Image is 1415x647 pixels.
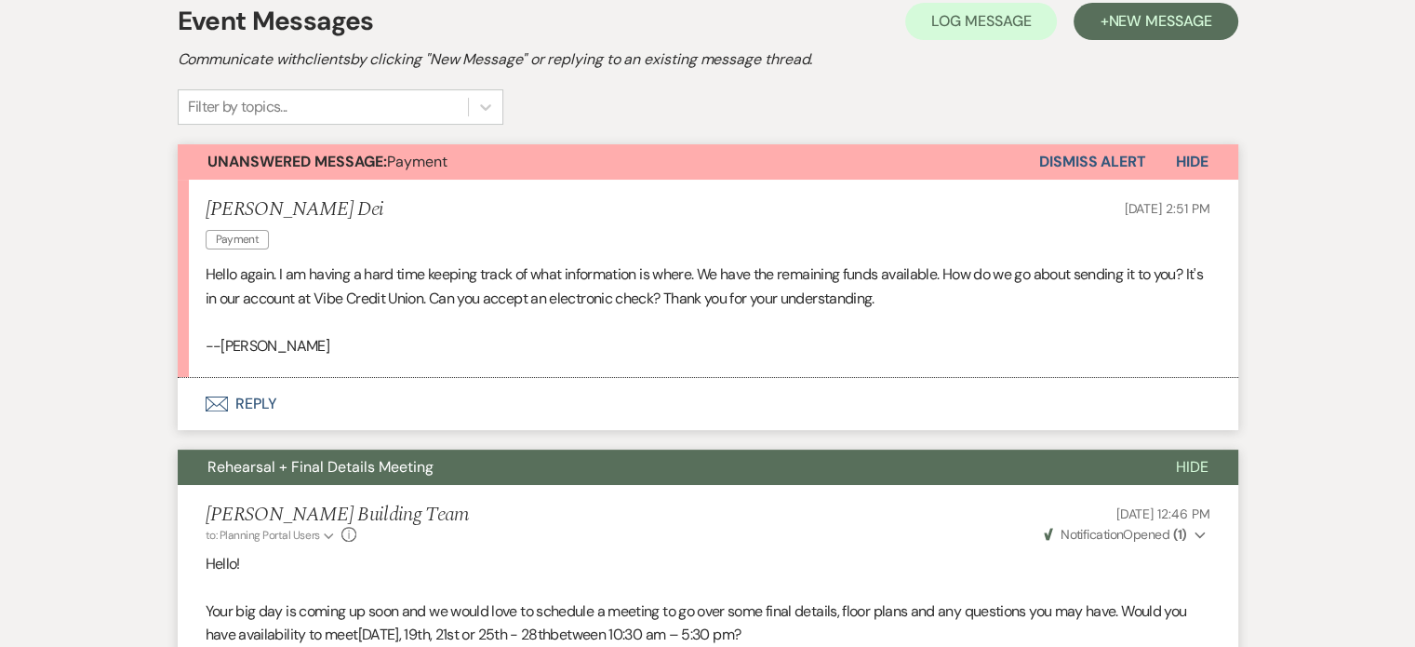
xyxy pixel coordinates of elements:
[206,334,1210,358] p: --[PERSON_NAME]
[206,198,384,222] h5: [PERSON_NAME] Dei
[206,263,1210,310] p: Hello again. I am having a hard time keeping track of what information is where. We have the rema...
[358,625,551,644] span: [DATE], 19th, 21st or 25th - 28th
[206,552,1210,576] p: Hello!
[207,152,387,171] strong: Unanswered Message:
[1108,11,1211,31] span: New Message
[1041,525,1210,545] button: NotificationOpened (1)
[1124,200,1209,217] span: [DATE] 2:51 PM
[206,527,338,544] button: to: Planning Portal Users
[206,528,320,543] span: to: Planning Portal Users
[207,457,434,477] span: Rehearsal + Final Details Meeting
[1172,526,1186,543] strong: ( 1 )
[1146,450,1238,485] button: Hide
[1176,152,1208,171] span: Hide
[178,378,1238,430] button: Reply
[1116,505,1210,522] span: [DATE] 12:46 PM
[188,96,287,118] div: Filter by topics...
[206,230,270,249] span: Payment
[1044,526,1187,543] span: Opened
[1146,144,1238,180] button: Hide
[931,11,1031,31] span: Log Message
[178,2,374,41] h1: Event Messages
[178,450,1146,485] button: Rehearsal + Final Details Meeting
[207,152,447,171] span: Payment
[1176,457,1208,477] span: Hide
[206,600,1210,647] p: Your big day is coming up soon and we would love to schedule a meeting to go over some final deta...
[178,48,1238,71] h2: Communicate with clients by clicking "New Message" or replying to an existing message thread.
[905,3,1057,40] button: Log Message
[1039,144,1146,180] button: Dismiss Alert
[1061,526,1123,543] span: Notification
[1074,3,1237,40] button: +New Message
[206,504,470,527] h5: [PERSON_NAME] Building Team
[178,144,1039,180] button: Unanswered Message:Payment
